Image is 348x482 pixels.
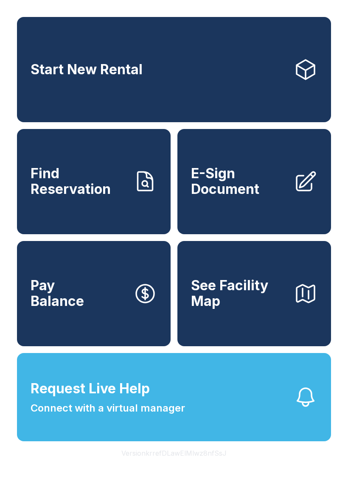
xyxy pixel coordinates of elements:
button: VersionkrrefDLawElMlwz8nfSsJ [115,441,233,465]
button: PayBalance [17,241,171,346]
span: See Facility Map [191,278,287,309]
span: Start New Rental [31,62,143,78]
button: See Facility Map [177,241,331,346]
span: Request Live Help [31,378,150,399]
span: Pay Balance [31,278,84,309]
span: Find Reservation [31,166,126,197]
a: Find Reservation [17,129,171,234]
span: Connect with a virtual manager [31,401,185,416]
span: E-Sign Document [191,166,287,197]
button: Request Live HelpConnect with a virtual manager [17,353,331,441]
a: E-Sign Document [177,129,331,234]
a: Start New Rental [17,17,331,122]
